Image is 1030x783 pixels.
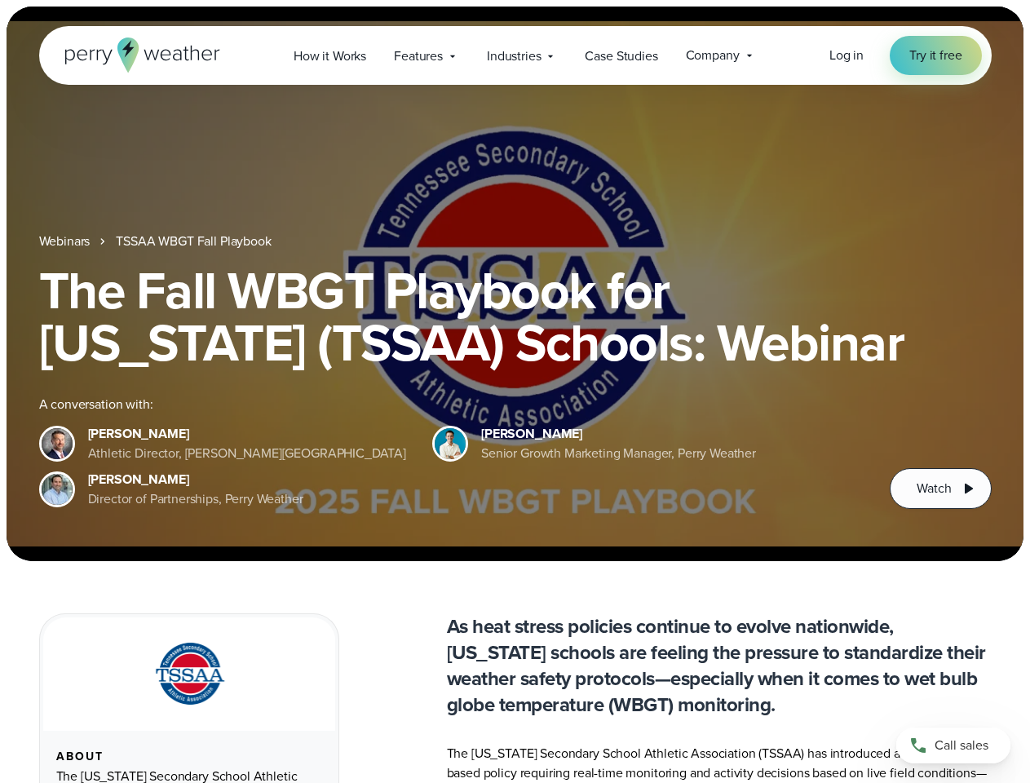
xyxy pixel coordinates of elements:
[909,46,961,65] span: Try it free
[829,46,864,64] span: Log in
[88,470,303,489] div: [PERSON_NAME]
[39,395,864,414] div: A conversation with:
[394,46,443,66] span: Features
[481,424,756,444] div: [PERSON_NAME]
[686,46,740,65] span: Company
[88,489,303,509] div: Director of Partnerships, Perry Weather
[890,468,991,509] button: Watch
[585,46,657,66] span: Case Studies
[447,613,992,718] p: As heat stress policies continue to evolve nationwide, [US_STATE] schools are feeling the pressur...
[88,424,407,444] div: [PERSON_NAME]
[39,232,91,251] a: Webinars
[39,264,992,369] h1: The Fall WBGT Playbook for [US_STATE] (TSSAA) Schools: Webinar
[88,444,407,463] div: Athletic Director, [PERSON_NAME][GEOGRAPHIC_DATA]
[571,39,671,73] a: Case Studies
[42,474,73,505] img: Jeff Wood
[487,46,541,66] span: Industries
[42,428,73,459] img: Brian Wyatt
[116,232,271,251] a: TSSAA WBGT Fall Playbook
[917,479,951,498] span: Watch
[481,444,756,463] div: Senior Growth Marketing Manager, Perry Weather
[829,46,864,65] a: Log in
[280,39,380,73] a: How it Works
[896,728,1010,763] a: Call sales
[39,232,992,251] nav: Breadcrumb
[435,428,466,459] img: Spencer Patton, Perry Weather
[56,750,322,763] div: About
[890,36,981,75] a: Try it free
[935,736,988,755] span: Call sales
[294,46,366,66] span: How it Works
[135,637,244,711] img: TSSAA-Tennessee-Secondary-School-Athletic-Association.svg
